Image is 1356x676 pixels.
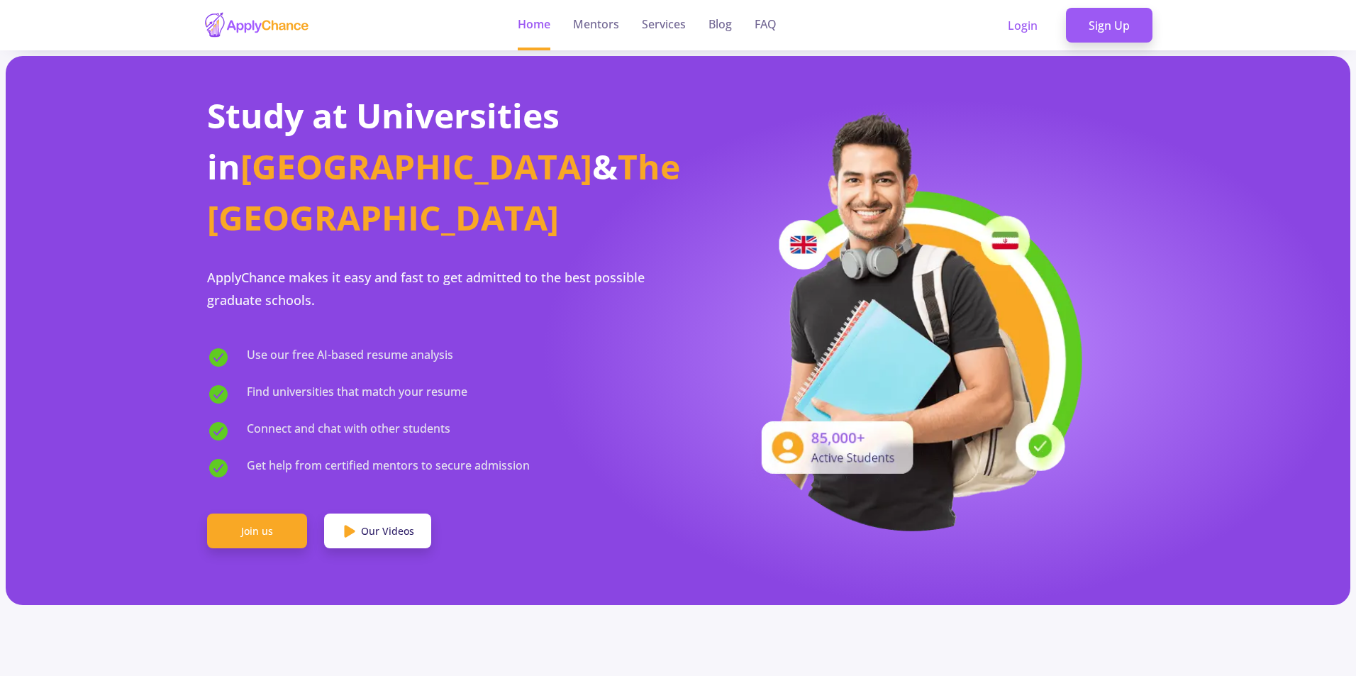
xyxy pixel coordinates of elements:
span: [GEOGRAPHIC_DATA] [240,143,592,189]
img: applicant [740,108,1087,531]
img: applychance logo [204,11,310,39]
a: Login [985,8,1060,43]
span: Get help from certified mentors to secure admission [247,457,530,480]
a: Our Videos [324,514,431,549]
span: ApplyChance makes it easy and fast to get admitted to the best possible graduate schools. [207,269,645,309]
a: Sign Up [1066,8,1152,43]
span: Connect and chat with other students [247,420,450,443]
span: Our Videos [361,523,414,538]
span: Use our free AI-based resume analysis [247,346,453,369]
span: & [592,143,618,189]
span: Find universities that match your resume [247,383,467,406]
a: Join us [207,514,307,549]
span: Study at Universities in [207,92,560,189]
